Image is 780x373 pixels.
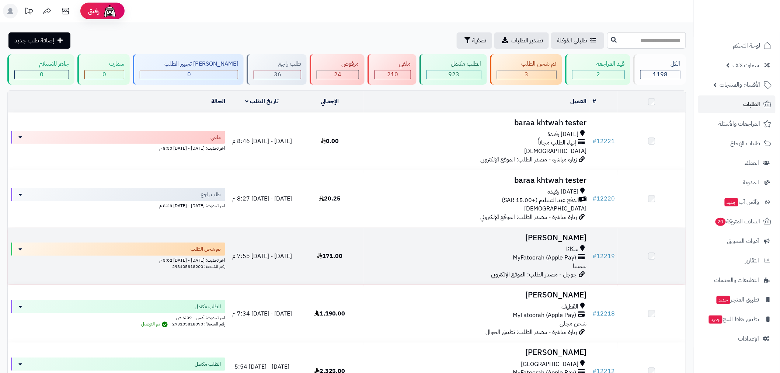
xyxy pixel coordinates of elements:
a: الطلب مكتمل 923 [418,54,488,85]
span: جديد [717,296,730,304]
span: طلب راجع [201,191,221,198]
a: #12218 [592,309,615,318]
a: التقارير [698,252,776,269]
a: الإجمالي [321,97,339,106]
span: [DEMOGRAPHIC_DATA] [524,147,586,156]
span: 20 [715,218,726,226]
a: تصدير الطلبات [494,32,549,49]
span: 0 [187,70,191,79]
a: إضافة طلب جديد [8,32,70,49]
a: طلبات الإرجاع [698,135,776,152]
a: #12221 [592,137,615,146]
span: # [592,309,596,318]
span: الطلب مكتمل [195,303,221,310]
div: قيد المراجعه [572,60,625,68]
div: اخر تحديث: [DATE] - [DATE] 8:28 م [11,201,225,209]
span: رقم الشحنة: 293105818200 [172,263,225,270]
span: [DATE] - [DATE] 7:34 م [232,309,292,318]
span: رقم الشحنة: 293105818090 [172,321,225,327]
div: 3 [497,70,556,79]
a: التطبيقات والخدمات [698,271,776,289]
div: جاهز للاستلام [14,60,69,68]
a: جاهز للاستلام 0 [6,54,76,85]
span: # [592,137,596,146]
h3: baraa khtwah tester [367,119,586,127]
span: السلات المتروكة [715,216,760,227]
a: الحالة [211,97,225,106]
span: تم شحن الطلب [191,245,221,253]
span: MyFatoorah (Apple Pay) [513,311,576,320]
span: لوحة التحكم [733,41,760,51]
a: تحديثات المنصة [20,4,38,20]
a: ملغي 210 [366,54,418,85]
span: زيارة مباشرة - مصدر الطلب: الموقع الإلكتروني [480,155,577,164]
a: لوحة التحكم [698,37,776,55]
a: وآتس آبجديد [698,193,776,211]
span: زيارة مباشرة - مصدر الطلب: الموقع الإلكتروني [480,213,577,222]
div: 0 [140,70,238,79]
a: # [592,97,596,106]
span: المراجعات والأسئلة [719,119,760,129]
div: مرفوض [317,60,359,68]
a: طلب راجع 36 [245,54,308,85]
div: اخر تحديث: [DATE] - [DATE] 8:50 م [11,144,225,151]
span: [DATE] - [DATE] 8:46 م [232,137,292,146]
a: الكل1198 [632,54,687,85]
span: الدفع عند التسليم (+15.00 SAR) [502,196,579,205]
div: سمارت [84,60,124,68]
span: 2 [596,70,600,79]
span: 3 [525,70,529,79]
div: 210 [375,70,411,79]
span: طلبات الإرجاع [731,138,760,149]
span: 1,190.00 [314,309,345,318]
a: الطلبات [698,95,776,113]
div: [PERSON_NAME] تجهيز الطلب [140,60,238,68]
div: 0 [85,70,124,79]
a: أدوات التسويق [698,232,776,250]
span: التطبيقات والخدمات [714,275,759,285]
a: تطبيق المتجرجديد [698,291,776,308]
span: 210 [387,70,398,79]
span: طلباتي المُوكلة [557,36,587,45]
h3: [PERSON_NAME] [367,291,586,299]
h3: [PERSON_NAME] [367,234,586,242]
span: سمارت لايف [733,60,759,70]
span: تصفية [472,36,486,45]
div: ملغي [375,60,411,68]
img: ai-face.png [102,4,117,18]
span: [DATE] رفيدة [547,130,578,139]
span: أدوات التسويق [727,236,759,246]
span: الإعدادات [738,334,759,344]
h3: baraa khtwah tester [367,176,586,185]
span: المدونة [743,177,759,188]
span: إضافة طلب جديد [14,36,54,45]
span: تطبيق المتجر [716,294,759,305]
div: طلب راجع [254,60,301,68]
h3: [PERSON_NAME] [367,348,586,357]
a: العملاء [698,154,776,172]
span: 0 [40,70,43,79]
span: [DATE] - [DATE] 7:55 م [232,252,292,261]
span: 1198 [653,70,668,79]
div: 0 [15,70,69,79]
a: السلات المتروكة20 [698,213,776,230]
span: إنهاء الطلب مجاناً [538,139,576,147]
span: [DEMOGRAPHIC_DATA] [524,204,586,213]
a: سمارت 0 [76,54,131,85]
span: رفيق [88,7,100,15]
a: العميل [570,97,586,106]
div: تم شحن الطلب [497,60,557,68]
span: وآتس آب [724,197,759,207]
span: 20.25 [319,194,341,203]
a: قيد المراجعه 2 [564,54,632,85]
div: اخر تحديث: [DATE] - [DATE] 5:02 م [11,256,225,264]
span: ملغي [210,134,221,141]
a: [PERSON_NAME] تجهيز الطلب 0 [131,54,245,85]
span: التقارير [745,255,759,266]
span: سمسا [573,262,586,271]
div: 24 [317,70,358,79]
span: الطلب مكتمل [195,360,221,368]
span: القطيف [561,303,578,311]
span: تطبيق نقاط البيع [708,314,759,324]
span: [GEOGRAPHIC_DATA] [521,360,578,369]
